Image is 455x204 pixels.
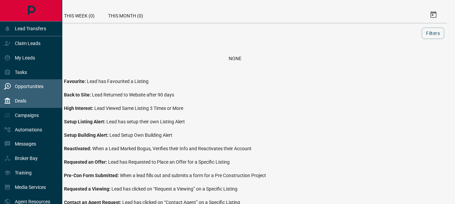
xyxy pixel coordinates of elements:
span: Lead has Favourited a Listing [87,79,149,84]
span: Back to Site [64,92,92,97]
span: Lead has Requested to Place an Offer for a Specific Listing [108,159,230,165]
div: This Week (0) [57,7,101,23]
span: Requested an Offer [64,159,108,165]
span: Lead has setup their own Listing Alert [106,119,185,124]
span: Lead Setup Own Building Alert [109,132,172,138]
span: Lead Returned to Website after 90 days [92,92,174,97]
button: Select Date Range [425,7,442,23]
div: None [31,56,439,61]
span: When a Lead Marked Bogus, Verifies their Info and Reactivates their Account [92,146,252,151]
span: Reactivated [64,146,92,151]
span: Requested a Viewing [64,186,111,192]
span: Pre-Con Form Submitted [64,173,120,178]
button: Filters [422,28,444,39]
span: When a lead fills out and submits a form for a Pre Construction Project [120,173,266,178]
div: This Month (0) [101,7,150,23]
span: High Interest [64,106,94,111]
span: Setup Building Alert [64,132,109,138]
span: Lead Viewed Same Listing 3 Times or More [94,106,183,111]
span: Setup Listing Alert [64,119,106,124]
span: Lead has clicked on “Request a Viewing” on a Specific Listing [111,186,237,192]
span: Favourite [64,79,87,84]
